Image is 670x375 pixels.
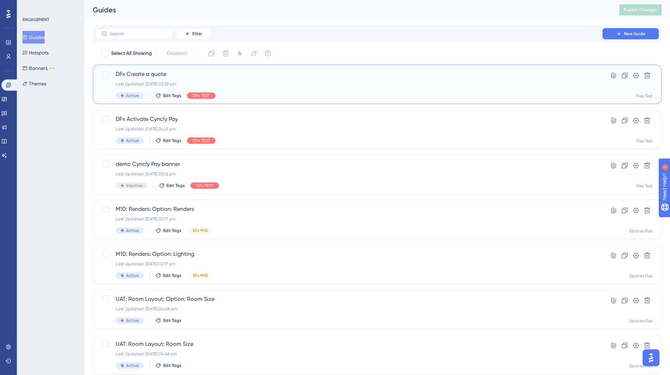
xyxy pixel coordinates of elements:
[111,49,152,58] span: Select All Showing
[116,205,582,213] span: M10: Renders: Option: Renders
[116,171,582,177] div: Last Updated: [DATE] 03:12 pm
[163,138,181,143] span: Edit Tags
[116,250,582,258] span: M10: Renders: Option: Lighting
[22,62,55,75] button: BannersBETA
[17,2,44,10] span: Need Help?
[155,228,181,233] button: Edit Tags
[167,183,185,188] span: Edit Tags
[126,183,142,188] span: Inactive
[116,81,582,87] div: Last Updated: [DATE] 02:32 pm
[93,5,602,15] div: Guides
[126,273,139,278] span: Active
[624,7,657,13] span: Publish Changes
[126,138,139,143] span: Active
[629,228,653,234] div: Spaces Flex
[116,261,582,267] div: Last Updated: [DATE] 02:17 pm
[116,340,582,348] span: UAT: Room Layout: Room Size
[167,49,187,58] span: Deselect
[603,28,659,39] button: New Guide
[22,46,49,59] button: Hotspots
[116,216,582,222] div: Last Updated: [DATE] 02:17 pm
[126,318,139,323] span: Active
[22,77,46,90] button: Themes
[163,318,181,323] span: Edit Tags
[193,138,210,143] span: DFx TEST
[636,183,653,189] div: Flex Test
[110,31,167,36] input: Search
[161,47,193,60] button: Deselect
[636,138,653,144] div: Flex Test
[163,228,181,233] span: Edit Tags
[163,363,181,368] span: Edit Tags
[163,273,181,278] span: Edit Tags
[629,318,653,324] div: Spaces Flex
[619,4,662,15] button: Publish Changes
[629,273,653,279] div: Spaces Flex
[116,126,582,132] div: Last Updated: [DATE] 04:21 pm
[155,93,181,98] button: Edit Tags
[193,273,208,278] span: SFx M10
[196,183,213,188] span: DFx TEST
[636,93,653,99] div: Flex Test
[49,66,55,70] div: BETA
[193,228,208,233] span: SFx M10
[159,183,185,188] button: Edit Tags
[624,31,645,37] span: New Guide
[116,306,582,312] div: Last Updated: [DATE] 04:48 pm
[629,363,653,369] div: Spaces Flex
[176,28,211,39] button: Filter
[116,115,582,123] span: DFx Activate Cyncly Pay
[192,31,202,37] span: Filter
[155,318,181,323] button: Edit Tags
[126,93,139,98] span: Active
[49,4,51,9] div: 1
[116,351,582,357] div: Last Updated: [DATE] 04:46 pm
[22,31,45,44] button: Guides
[193,93,210,98] span: DFx TEST
[126,228,139,233] span: Active
[155,363,181,368] button: Edit Tags
[116,160,582,168] span: demo Cyncly Pay banner
[155,273,181,278] button: Edit Tags
[640,347,662,368] iframe: UserGuiding AI Assistant Launcher
[126,363,139,368] span: Active
[22,17,49,22] div: ENGAGEMENT
[116,295,582,303] span: UAT: Room Layout: Option: Room Size
[116,70,582,78] span: DFx Create a quote
[155,138,181,143] button: Edit Tags
[163,93,181,98] span: Edit Tags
